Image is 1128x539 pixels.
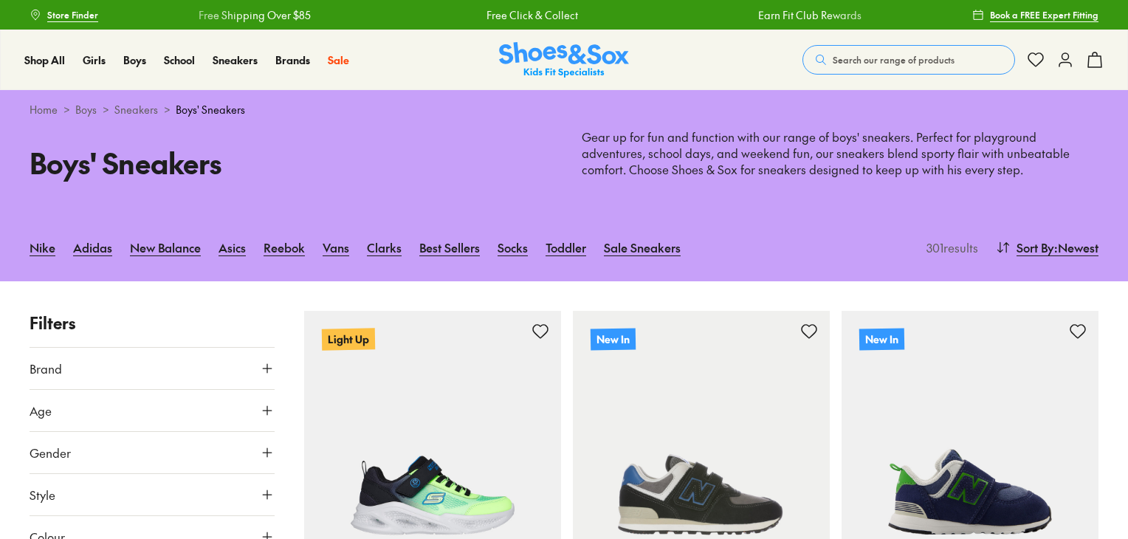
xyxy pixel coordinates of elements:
a: Free Click & Collect [484,7,576,23]
a: Earn Fit Club Rewards [756,7,859,23]
span: Gender [30,444,71,461]
button: Sort By:Newest [996,231,1098,264]
a: Vans [323,231,349,264]
span: Brands [275,52,310,67]
p: 301 results [921,238,978,256]
a: Shop All [24,52,65,68]
button: Brand [30,348,275,389]
a: Shoes & Sox [499,42,629,78]
h1: Boys' Sneakers [30,142,546,184]
a: Reebok [264,231,305,264]
span: Brand [30,360,62,377]
a: Book a FREE Expert Fitting [972,1,1098,28]
img: SNS_Logo_Responsive.svg [499,42,629,78]
button: Gender [30,432,275,473]
p: Gear up for fun and function with our range of boys' sneakers. Perfect for playground adventures,... [582,129,1098,178]
a: Sale [328,52,349,68]
a: Clarks [367,231,402,264]
a: Girls [83,52,106,68]
span: Shop All [24,52,65,67]
span: Boys' Sneakers [176,102,245,117]
button: Search our range of products [802,45,1015,75]
a: Toddler [546,231,586,264]
span: Sale [328,52,349,67]
div: > > > [30,102,1098,117]
a: Store Finder [30,1,98,28]
a: Asics [219,231,246,264]
a: New Balance [130,231,201,264]
a: Brands [275,52,310,68]
p: Light Up [322,328,375,350]
p: Filters [30,311,275,335]
p: New In [859,328,904,350]
span: : Newest [1054,238,1098,256]
span: Search our range of products [833,53,955,66]
span: Style [30,486,55,504]
span: Sneakers [213,52,258,67]
span: Girls [83,52,106,67]
a: Sneakers [114,102,158,117]
a: Free Shipping Over $85 [196,7,309,23]
a: Nike [30,231,55,264]
a: School [164,52,195,68]
a: Adidas [73,231,112,264]
a: Best Sellers [419,231,480,264]
button: Style [30,474,275,515]
span: Book a FREE Expert Fitting [990,8,1098,21]
a: Sneakers [213,52,258,68]
span: School [164,52,195,67]
span: Sort By [1017,238,1054,256]
button: Age [30,390,275,431]
a: Socks [498,231,528,264]
a: Boys [75,102,97,117]
span: Age [30,402,52,419]
a: Home [30,102,58,117]
a: Boys [123,52,146,68]
p: New In [591,328,636,350]
a: Sale Sneakers [604,231,681,264]
span: Store Finder [47,8,98,21]
span: Boys [123,52,146,67]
